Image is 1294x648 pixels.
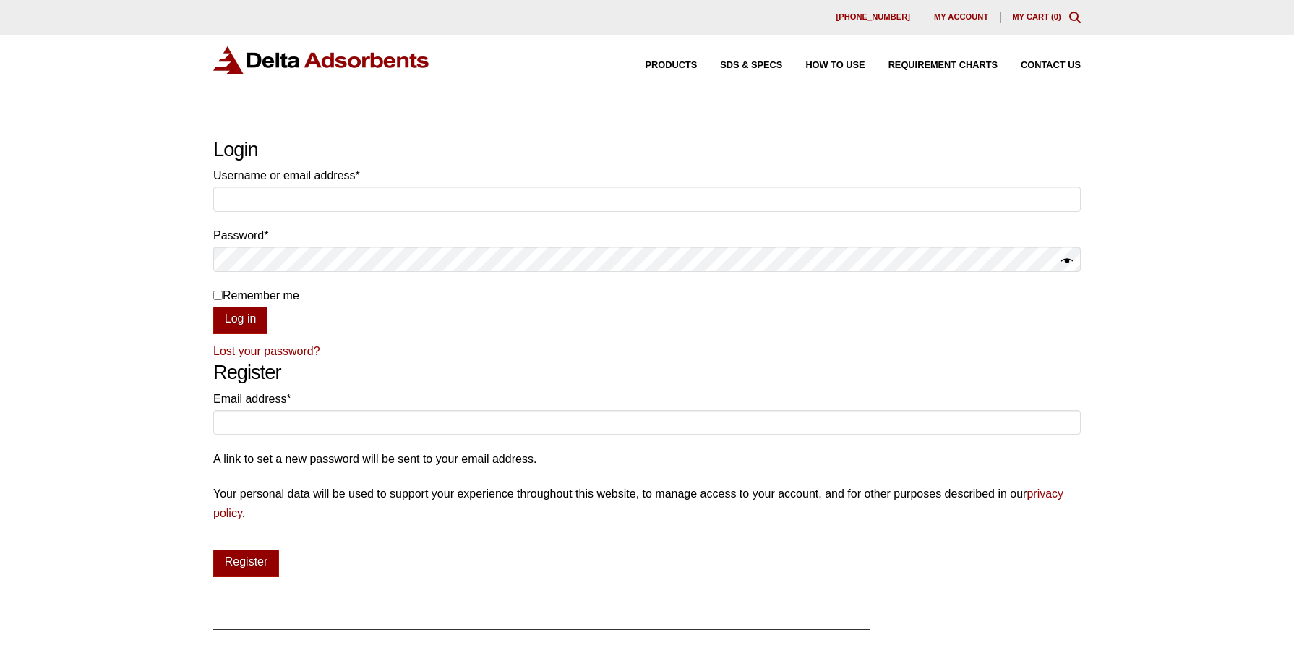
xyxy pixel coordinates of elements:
[213,291,223,300] input: Remember me
[213,449,1081,469] p: A link to set a new password will be sent to your email address.
[213,389,1081,409] label: Email address
[622,61,698,70] a: Products
[934,13,988,21] span: My account
[836,13,910,21] span: [PHONE_NUMBER]
[213,226,1081,245] label: Password
[213,487,1063,519] a: privacy policy
[646,61,698,70] span: Products
[213,345,320,357] a: Lost your password?
[213,46,430,74] img: Delta Adsorbents
[223,289,299,302] span: Remember me
[888,61,998,70] span: Requirement Charts
[213,361,1081,385] h2: Register
[697,61,782,70] a: SDS & SPECS
[782,61,865,70] a: How to Use
[213,307,267,334] button: Log in
[213,166,1081,185] label: Username or email address
[805,61,865,70] span: How to Use
[1012,12,1061,21] a: My Cart (0)
[213,550,279,577] button: Register
[1061,252,1073,272] button: Show password
[998,61,1081,70] a: Contact Us
[213,138,1081,162] h2: Login
[213,484,1081,523] p: Your personal data will be used to support your experience throughout this website, to manage acc...
[1054,12,1058,21] span: 0
[824,12,922,23] a: [PHONE_NUMBER]
[865,61,998,70] a: Requirement Charts
[1069,12,1081,23] div: Toggle Modal Content
[720,61,782,70] span: SDS & SPECS
[1021,61,1081,70] span: Contact Us
[922,12,1001,23] a: My account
